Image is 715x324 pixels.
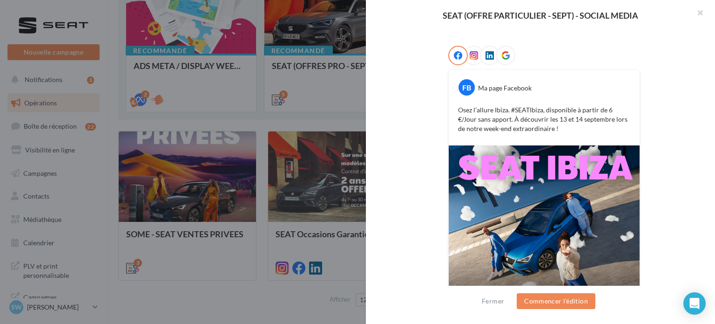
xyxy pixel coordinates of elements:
div: FB [459,79,475,96]
div: SEAT (OFFRE PARTICULIER - SEPT) - SOCIAL MEDIA [381,11,700,20]
p: Osez l’allure Ibiza. #SEATIbiza, disponible à partir de 6 €/Jour sans apport. À découvrir les 13 ... [458,105,630,133]
button: Fermer [478,296,508,307]
div: Ma page Facebook [478,83,532,93]
div: Open Intercom Messenger [683,292,706,315]
button: Commencer l'édition [517,293,595,309]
